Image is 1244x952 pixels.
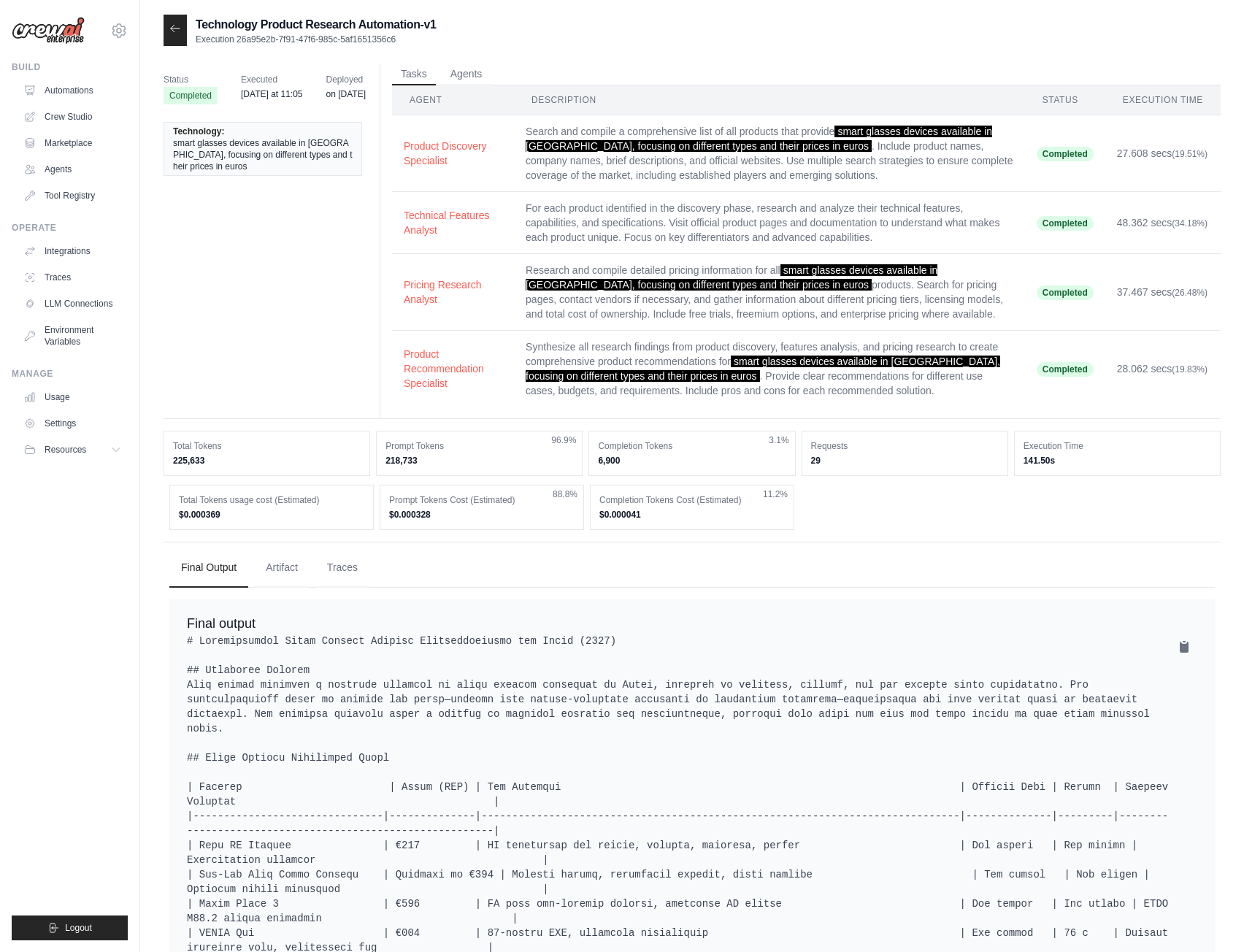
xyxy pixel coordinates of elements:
a: Crew Studio [18,105,128,128]
td: 27.608 secs [1105,115,1221,192]
dd: 6,900 [598,455,786,467]
time: August 21, 2025 at 20:18 CEST [326,89,366,99]
td: For each product identified in the discovery phase, research and analyze their technical features... [514,192,1025,254]
a: Tool Registry [18,184,128,207]
span: Final output [187,616,256,631]
span: Completed [1037,362,1094,377]
span: 11.2% [763,488,788,500]
a: LLM Connections [18,292,128,315]
dd: 29 [811,455,999,467]
a: Usage [18,385,128,409]
a: Automations [18,79,128,102]
th: Description [514,85,1025,115]
span: smart glasses devices available in [GEOGRAPHIC_DATA], focusing on different types and their price... [526,356,1000,382]
button: Agents [442,64,491,85]
td: 48.362 secs [1105,192,1221,254]
span: (19.51%) [1172,149,1207,159]
span: smart glasses devices available in [GEOGRAPHIC_DATA], focusing on different types and their price... [173,137,353,172]
span: 96.9% [551,434,576,446]
div: Manage [12,368,128,380]
a: Integrations [18,239,128,263]
button: Traces [315,548,369,588]
span: (34.18%) [1172,218,1207,229]
span: Completed [164,87,218,104]
dd: 141.50s [1024,455,1211,467]
span: 88.8% [553,488,577,500]
th: Execution Time [1105,85,1221,115]
span: Completed [1037,285,1094,300]
td: 28.062 secs [1105,331,1221,407]
th: Agent [392,85,514,115]
dd: $0.000369 [179,509,364,521]
a: Settings [18,412,128,435]
a: Marketplace [18,131,128,155]
button: Final Output [169,548,248,588]
div: Operate [12,222,128,234]
button: Technical Features Analyst [404,208,502,237]
div: Build [12,61,128,73]
time: August 23, 2025 at 11:05 CEST [241,89,303,99]
button: Artifact [254,548,310,588]
td: Search and compile a comprehensive list of all products that provide . Include product names, com... [514,115,1025,192]
span: (19.83%) [1172,364,1207,375]
span: (26.48%) [1172,288,1207,298]
dd: $0.000041 [599,509,785,521]
span: Executed [241,72,303,87]
span: Resources [45,444,86,456]
dt: Execution Time [1024,440,1211,452]
dt: Prompt Tokens [385,440,573,452]
dt: Completion Tokens Cost (Estimated) [599,494,785,506]
h2: Technology Product Research Automation-v1 [196,16,436,34]
td: Synthesize all research findings from product discovery, features analysis, and pricing research ... [514,331,1025,407]
span: Status [164,72,218,87]
dt: Total Tokens [173,440,361,452]
img: Logo [12,17,85,45]
p: Execution 26a95e2b-7f91-47f6-985c-5af1651356c6 [196,34,436,45]
span: Deployed [326,72,366,87]
button: Product Discovery Specialist [404,139,502,168]
dt: Requests [811,440,999,452]
button: Tasks [392,64,436,85]
dd: $0.000328 [389,509,575,521]
button: Pricing Research Analyst [404,277,502,307]
span: 3.1% [769,434,788,446]
button: Logout [12,915,128,940]
dd: 225,633 [173,455,361,467]
a: Traces [18,266,128,289]
span: Completed [1037,147,1094,161]
span: Completed [1037,216,1094,231]
span: Technology: [173,126,224,137]
button: Product Recommendation Specialist [404,347,502,391]
dd: 218,733 [385,455,573,467]
a: Agents [18,158,128,181]
dt: Total Tokens usage cost (Estimated) [179,494,364,506]
dt: Completion Tokens [598,440,786,452]
td: Research and compile detailed pricing information for all products. Search for pricing pages, con... [514,254,1025,331]
span: Logout [65,922,92,934]
dt: Prompt Tokens Cost (Estimated) [389,494,575,506]
td: 37.467 secs [1105,254,1221,331]
th: Status [1025,85,1105,115]
a: Environment Variables [18,318,128,353]
button: Resources [18,438,128,461]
